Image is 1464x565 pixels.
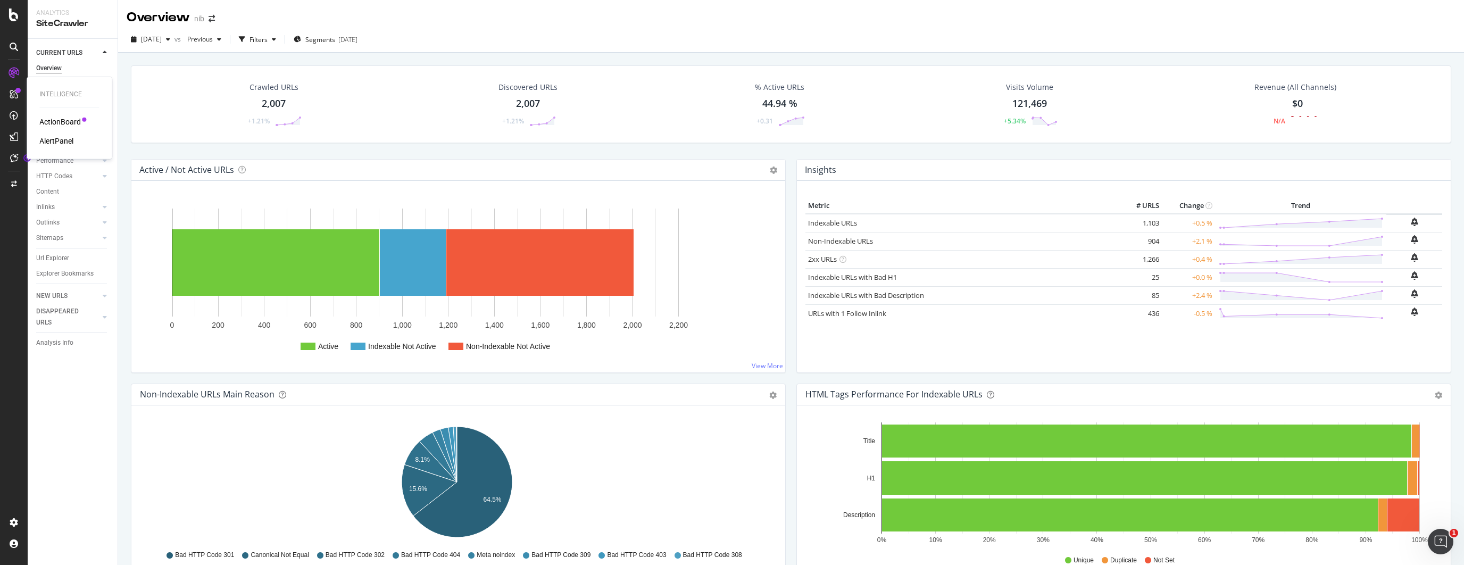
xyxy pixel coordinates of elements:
div: Inlinks [36,202,55,213]
td: 85 [1119,286,1162,304]
a: Sitemaps [36,232,99,244]
a: Indexable URLs with Bad Description [808,290,924,300]
div: +1.21% [502,117,524,126]
a: AlertPanel [39,136,73,146]
div: Url Explorer [36,253,69,264]
th: Change [1162,198,1215,214]
span: Bad HTTP Code 308 [683,551,742,560]
div: 2,007 [516,97,540,111]
text: 2,000 [623,321,642,329]
text: 30% [1037,536,1050,544]
div: bell-plus [1411,289,1418,298]
td: 1,266 [1119,250,1162,268]
text: 2,200 [669,321,688,329]
td: 1,103 [1119,214,1162,232]
div: bell-plus [1411,308,1418,316]
td: +2.1 % [1162,232,1215,250]
span: Not Set [1153,556,1175,565]
span: Unique [1074,556,1094,565]
text: 60% [1198,536,1211,544]
div: Crawled URLs [249,82,298,93]
text: 20% [983,536,996,544]
span: vs [174,35,183,44]
td: -0.5 % [1162,304,1215,322]
h4: Active / Not Active URLs [139,163,234,177]
a: 2xx URLs [808,254,837,264]
div: bell-plus [1411,271,1418,280]
text: Indexable Not Active [368,342,436,351]
text: 1,800 [577,321,596,329]
span: Previous [183,35,213,44]
text: 70% [1252,536,1265,544]
text: 64.5% [484,496,502,503]
text: Description [843,511,875,519]
div: 121,469 [1012,97,1047,111]
span: Meta noindex [477,551,515,560]
div: 44.94 % [762,97,797,111]
span: $0 [1292,97,1303,110]
div: Performance [36,155,73,167]
text: 15.6% [409,485,427,493]
text: 1,600 [531,321,550,329]
span: Bad HTTP Code 403 [607,551,666,560]
text: 400 [258,321,271,329]
text: 90% [1359,536,1372,544]
td: 25 [1119,268,1162,286]
svg: A chart. [140,198,773,364]
span: Revenue (All Channels) [1254,82,1336,93]
div: nib [194,13,204,24]
a: View More [752,361,783,370]
text: 0% [877,536,887,544]
a: Inlinks [36,202,99,213]
td: +0.4 % [1162,250,1215,268]
a: Content [36,186,110,197]
div: 2,007 [262,97,286,111]
span: Bad HTTP Code 309 [531,551,590,560]
a: Outlinks [36,217,99,228]
a: Non-Indexable URLs [808,236,873,246]
div: Tooltip anchor [22,153,32,163]
button: [DATE] [127,31,174,48]
span: Segments [305,35,335,44]
div: gear [1435,392,1442,399]
span: Bad HTTP Code 302 [326,551,385,560]
button: Filters [235,31,280,48]
div: % Active URLs [755,82,804,93]
a: Indexable URLs [808,218,857,228]
text: 40% [1091,536,1103,544]
div: +0.31 [756,117,773,126]
div: bell-plus [1411,235,1418,244]
div: bell-plus [1411,253,1418,262]
text: 200 [212,321,224,329]
div: HTTP Codes [36,171,72,182]
a: ActionBoard [39,117,81,127]
div: Filters [249,35,268,44]
div: N/A [1274,117,1285,126]
text: 10% [929,536,942,544]
button: Segments[DATE] [289,31,362,48]
span: 2025 Sep. 5th [141,35,162,44]
div: Explorer Bookmarks [36,268,94,279]
div: Analytics [36,9,109,18]
div: Intelligence [39,90,99,99]
div: SiteCrawler [36,18,109,30]
th: Metric [805,198,1119,214]
a: NEW URLS [36,290,99,302]
div: Overview [127,9,190,27]
a: Performance [36,155,99,167]
text: H1 [867,475,876,482]
div: Non-Indexable URLs Main Reason [140,389,274,400]
text: Title [863,437,876,445]
div: HTML Tags Performance for Indexable URLs [805,389,983,400]
a: URLs with 1 Follow Inlink [808,309,886,318]
text: 50% [1144,536,1157,544]
a: CURRENT URLS [36,47,99,59]
text: Active [318,342,338,351]
text: 600 [304,321,317,329]
text: 1,400 [485,321,504,329]
div: bell-plus [1411,218,1418,226]
div: Discovered URLs [498,82,558,93]
button: Previous [183,31,226,48]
